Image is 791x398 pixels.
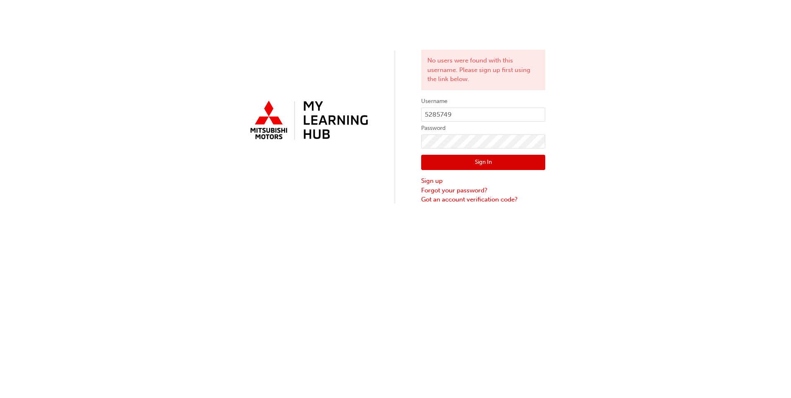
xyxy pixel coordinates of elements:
[421,96,545,106] label: Username
[421,50,545,90] div: No users were found with this username. Please sign up first using the link below.
[421,155,545,170] button: Sign In
[421,108,545,122] input: Username
[246,97,370,144] img: mmal
[421,123,545,133] label: Password
[421,186,545,195] a: Forgot your password?
[421,195,545,204] a: Got an account verification code?
[421,176,545,186] a: Sign up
